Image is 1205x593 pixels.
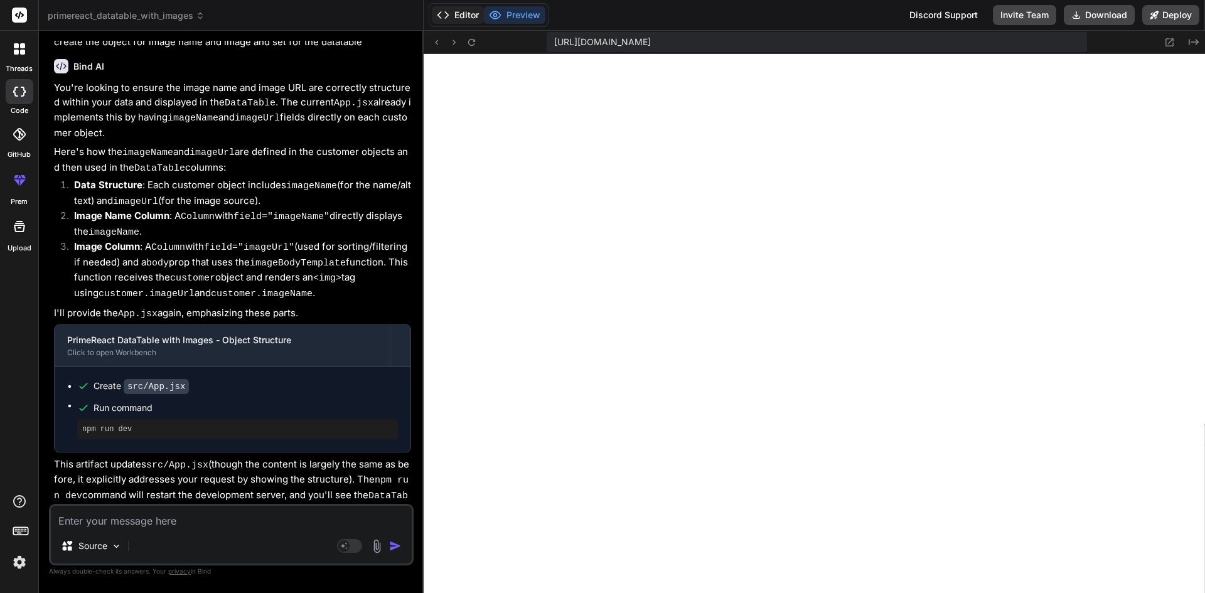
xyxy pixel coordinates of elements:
[74,210,169,222] strong: Image Name Column
[902,5,985,25] div: Discord Support
[554,36,651,48] span: [URL][DOMAIN_NAME]
[11,105,28,116] label: code
[54,81,411,140] p: You're looking to ensure the image name and image URL are correctly structured within your data a...
[64,240,411,301] li: : A with (used for sorting/filtering if needed) and a prop that uses the function. This function ...
[146,460,208,471] code: src/App.jsx
[54,35,411,50] p: create the object for image name and image and set for the datatable
[48,9,205,22] span: primereact_datatable_with_images
[54,145,411,176] p: Here's how the and are defined in the customer objects and then used in the columns:
[54,306,411,322] p: I'll provide the again, emphasizing these parts.
[370,539,384,553] img: attachment
[286,181,337,191] code: imageName
[94,380,189,393] div: Create
[235,113,280,124] code: imageUrl
[64,178,411,209] li: : Each customer object includes (for the name/alt text) and (for the image source).
[204,242,294,253] code: field="imageUrl"
[67,348,377,358] div: Click to open Workbench
[78,540,107,552] p: Source
[73,60,104,73] h6: Bind AI
[1142,5,1199,25] button: Deploy
[6,63,33,74] label: threads
[168,113,218,124] code: imageName
[233,211,329,222] code: field="imageName"
[94,402,398,414] span: Run command
[181,211,215,222] code: Column
[67,334,377,346] div: PrimeReact DataTable with Images - Object Structure
[190,147,235,158] code: imageUrl
[82,424,393,434] pre: npm run dev
[8,149,31,160] label: GitHub
[134,163,185,174] code: DataTable
[122,147,173,158] code: imageName
[55,325,390,366] button: PrimeReact DataTable with Images - Object StructureClick to open Workbench
[11,196,28,207] label: prem
[54,457,411,519] p: This artifact updates (though the content is largely the same as before, it explicitly addresses ...
[168,567,191,575] span: privacy
[211,289,313,299] code: customer.imageName
[432,6,484,24] button: Editor
[1064,5,1135,25] button: Download
[9,552,30,573] img: settings
[88,227,139,238] code: imageName
[389,540,402,552] img: icon
[54,475,409,501] code: npm run dev
[74,179,142,191] strong: Data Structure
[49,565,414,577] p: Always double-check its answers. Your in Bind
[146,258,169,269] code: body
[118,309,158,319] code: App.jsx
[313,273,341,284] code: <img>
[151,242,185,253] code: Column
[99,289,195,299] code: customer.imageUrl
[993,5,1056,25] button: Invite Team
[484,6,545,24] button: Preview
[250,258,346,269] code: imageBodyTemplate
[124,379,189,394] code: src/App.jsx
[424,54,1205,593] iframe: Preview
[334,98,373,109] code: App.jsx
[74,240,140,252] strong: Image Column
[64,209,411,240] li: : A with directly displays the .
[113,196,158,207] code: imageUrl
[111,541,122,552] img: Pick Models
[225,98,276,109] code: DataTable
[8,243,31,254] label: Upload
[170,273,215,284] code: customer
